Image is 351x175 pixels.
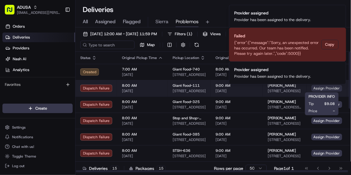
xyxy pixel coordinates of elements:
[4,85,49,95] a: 📗Knowledge Base
[215,148,258,153] span: 9:00 AM
[122,137,163,142] span: [DATE]
[83,165,119,171] div: Deliveries
[35,106,47,111] span: Create
[122,99,163,104] span: 8:00 AM
[43,102,73,106] a: Powered byPylon
[2,54,75,64] a: Nash AI
[175,31,192,37] span: Filters
[327,109,335,114] span: -
[165,30,195,38] button: Filters(1)
[215,67,258,72] span: 8:00 AM
[17,4,31,10] span: ADUSA
[268,137,302,142] span: [STREET_ADDRESS]
[155,18,168,25] span: Sierra
[51,88,56,92] div: 💻
[268,116,296,120] span: [PERSON_NAME]
[234,67,311,73] div: Provider assigned
[12,135,33,139] span: Notifications
[173,67,200,72] span: Giant Food-740
[80,30,160,38] button: [DATE] 12:00 AM - [DATE] 11:59 PM
[122,67,163,72] span: 7:00 AM
[6,88,11,92] div: 📗
[173,137,206,142] span: [STREET_ADDRESS]
[2,142,73,151] button: Chat with us!
[200,30,223,38] button: Views
[274,165,294,171] div: Page 1 of 1
[173,89,206,93] span: [STREET_ADDRESS]
[2,43,75,53] a: Providers
[173,72,206,77] span: [STREET_ADDRESS]
[21,63,76,68] div: We're available if you need us!
[173,105,206,110] span: [STREET_ADDRESS]
[13,35,30,40] span: Deliveries
[2,33,75,42] a: Deliveries
[309,109,317,114] span: Price
[215,116,258,120] span: 9:00 AM
[13,24,25,29] span: Orders
[95,18,116,25] span: Assigned
[268,89,302,93] span: [STREET_ADDRESS]
[83,5,113,14] h1: Deliveries
[137,41,158,49] button: Map
[6,6,18,18] img: Nash
[122,148,163,153] span: 8:00 AM
[268,148,296,153] span: [PERSON_NAME]
[80,55,91,60] span: Status
[173,148,190,153] span: STSH-636
[193,41,201,49] button: Refresh
[2,80,73,89] div: Favorites
[110,166,119,171] div: 15
[122,105,163,110] span: [DATE]
[311,150,342,157] span: Assign Provider
[13,56,26,62] span: Nash AI
[103,59,110,66] button: Start new chat
[2,2,62,17] button: ADUSA[EMAIL_ADDRESS][PERSON_NAME][DOMAIN_NAME]
[2,65,75,75] a: Analytics
[2,152,73,161] button: Toggle Theme
[16,39,100,45] input: Clear
[13,67,29,73] span: Analytics
[12,144,34,149] span: Chat with us!
[122,89,163,93] span: [DATE]
[215,121,258,126] span: [DATE]
[173,99,200,104] span: Giant Food-325
[122,121,163,126] span: [DATE]
[234,10,311,16] div: Provider assigned
[122,154,163,158] span: [DATE]
[173,154,206,158] span: [STREET_ADDRESS]
[173,116,206,120] span: Stop and Shop-2570
[21,57,99,63] div: Start new chat
[122,116,163,120] span: 8:00 AM
[173,132,200,137] span: Giant Food-385
[268,132,296,137] span: [PERSON_NAME]
[215,99,258,104] span: 9:00 AM
[2,22,75,31] a: Orders
[234,17,311,23] div: Provider has been assigned to the delivery.
[6,24,110,33] p: Welcome 👋
[234,40,319,56] div: {"error":{"message":"Sorry, an unexpected error has occurred. Our team has been notified. Please ...
[324,102,335,106] span: $9.08
[13,45,29,51] span: Providers
[17,10,60,15] span: [EMAIL_ADDRESS][PERSON_NAME][DOMAIN_NAME]
[12,154,36,159] span: Toggle Theme
[210,31,221,37] span: Views
[129,165,166,171] div: Packages
[215,89,258,93] span: [DATE]
[215,154,258,158] span: [DATE]
[12,87,46,93] span: Knowledge Base
[173,121,206,126] span: [STREET_ADDRESS]
[234,74,311,79] div: Provider has been assigned to the delivery.
[80,41,135,49] input: Type to search
[215,72,258,77] span: [DATE]
[122,72,163,77] span: [DATE]
[6,57,17,68] img: 1736555255976-a54dd68f-1ca7-489b-9aae-adbdc363a1c4
[57,87,97,93] span: API Documentation
[321,40,339,49] button: Copy
[215,132,258,137] span: 9:00 AM
[2,133,73,141] button: Notifications
[311,134,342,140] span: Assign Provider
[176,18,199,25] span: Problemos
[215,83,258,88] span: 9:00 AM
[49,85,99,95] a: 💻API Documentation
[122,55,157,60] span: Original Pickup Time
